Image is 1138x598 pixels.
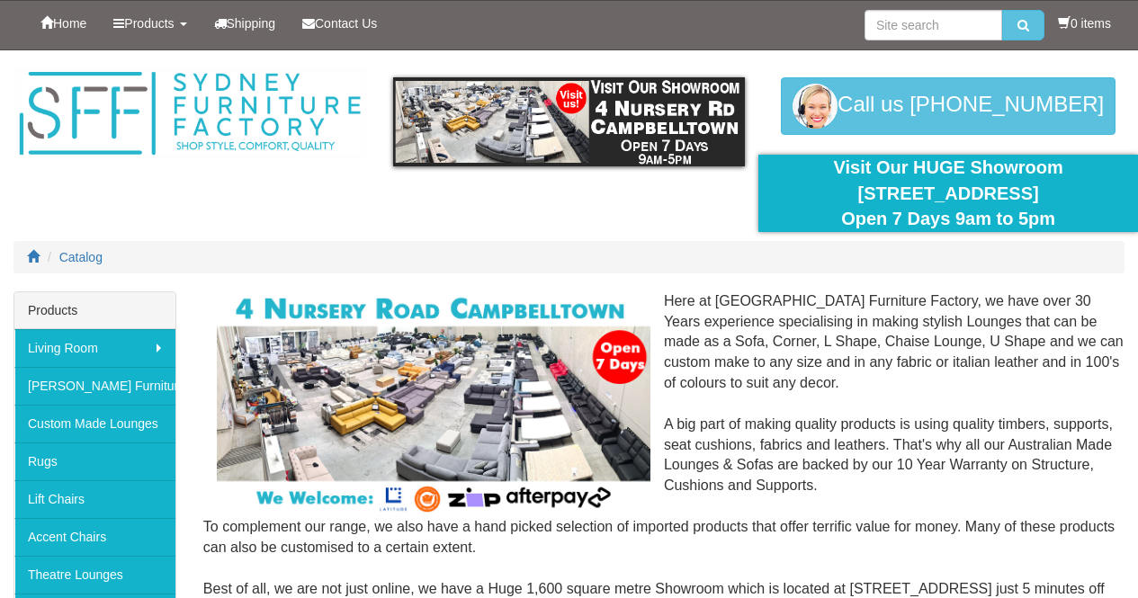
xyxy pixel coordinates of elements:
[393,77,746,166] img: showroom.gif
[201,1,290,46] a: Shipping
[1058,14,1111,32] li: 0 items
[14,518,175,556] a: Accent Chairs
[865,10,1002,40] input: Site search
[289,1,390,46] a: Contact Us
[14,405,175,442] a: Custom Made Lounges
[53,16,86,31] span: Home
[772,155,1125,232] div: Visit Our HUGE Showroom [STREET_ADDRESS] Open 7 Days 9am to 5pm
[100,1,200,46] a: Products
[124,16,174,31] span: Products
[13,68,366,159] img: Sydney Furniture Factory
[217,291,650,517] img: Corner Modular Lounges
[27,1,100,46] a: Home
[14,480,175,518] a: Lift Chairs
[14,329,175,367] a: Living Room
[227,16,276,31] span: Shipping
[59,250,103,264] a: Catalog
[14,367,175,405] a: [PERSON_NAME] Furniture
[315,16,377,31] span: Contact Us
[14,556,175,594] a: Theatre Lounges
[14,442,175,480] a: Rugs
[14,292,175,329] div: Products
